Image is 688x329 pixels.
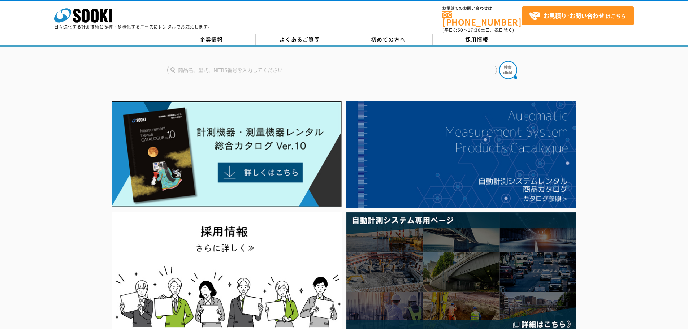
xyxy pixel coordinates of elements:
[453,27,463,33] span: 8:50
[442,27,514,33] span: (平日 ～ 土日、祝日除く)
[344,34,433,45] a: 初めての方へ
[442,11,522,26] a: [PHONE_NUMBER]
[167,65,497,75] input: 商品名、型式、NETIS番号を入力してください
[371,35,406,43] span: 初めての方へ
[522,6,634,25] a: お見積り･お問い合わせはこちら
[442,6,522,10] span: お電話でのお問い合わせは
[433,34,521,45] a: 採用情報
[112,101,342,207] img: Catalog Ver10
[499,61,517,79] img: btn_search.png
[468,27,481,33] span: 17:30
[529,10,626,21] span: はこちら
[256,34,344,45] a: よくあるご質問
[167,34,256,45] a: 企業情報
[54,25,212,29] p: 日々進化する計測技術と多種・多様化するニーズにレンタルでお応えします。
[346,101,576,208] img: 自動計測システムカタログ
[544,11,604,20] strong: お見積り･お問い合わせ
